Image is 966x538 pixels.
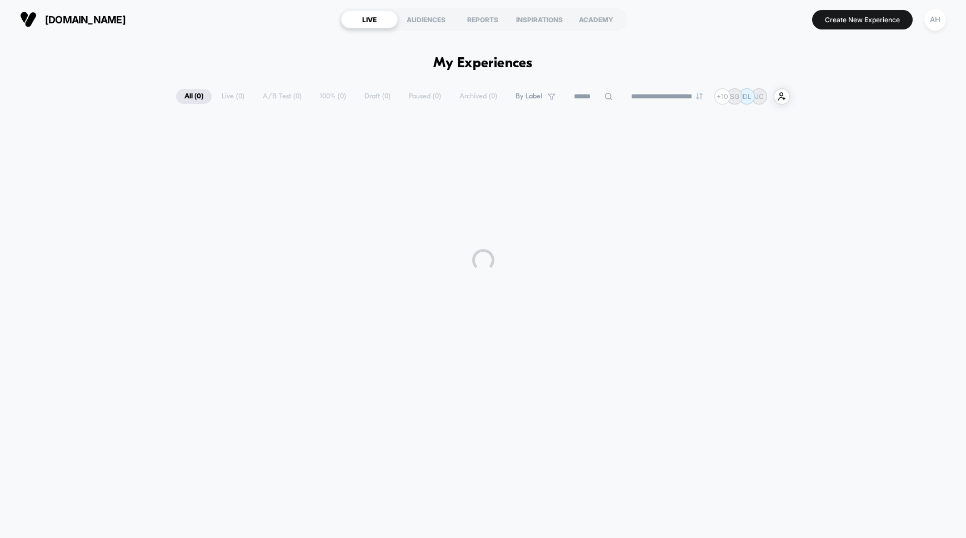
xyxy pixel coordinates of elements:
p: DL [743,92,752,101]
div: INSPIRATIONS [511,11,568,28]
div: LIVE [341,11,398,28]
img: Visually logo [20,11,37,28]
span: [DOMAIN_NAME] [45,14,126,26]
div: REPORTS [454,11,511,28]
p: JC [755,92,764,101]
div: ACADEMY [568,11,624,28]
p: SG [730,92,739,101]
img: end [696,93,703,99]
span: All ( 0 ) [176,89,212,104]
button: AH [921,8,949,31]
button: Create New Experience [812,10,913,29]
div: AH [924,9,946,31]
button: [DOMAIN_NAME] [17,11,129,28]
span: By Label [515,92,542,101]
div: + 10 [714,88,730,104]
div: AUDIENCES [398,11,454,28]
h1: My Experiences [433,56,533,72]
